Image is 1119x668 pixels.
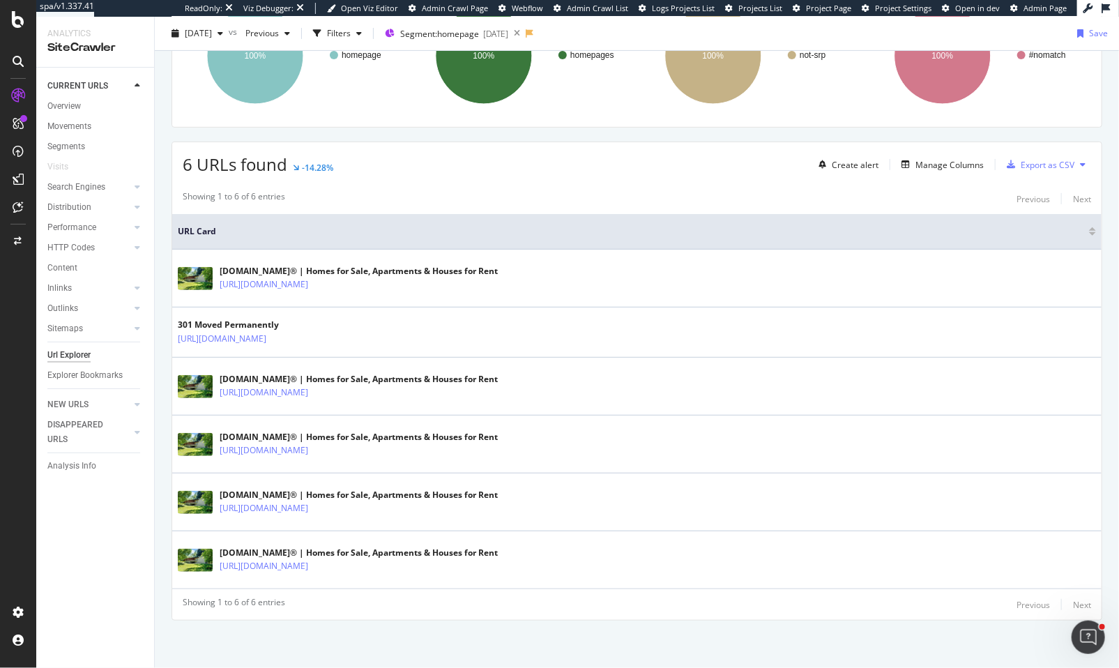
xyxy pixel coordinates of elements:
a: Visits [47,160,82,174]
span: Segment: homepage [400,28,479,40]
a: [URL][DOMAIN_NAME] [220,443,308,457]
a: Admin Crawl Page [409,3,488,14]
a: Admin Crawl List [554,3,628,14]
div: [DOMAIN_NAME]® | Homes for Sale, Apartments & Houses for Rent [220,547,498,559]
div: DISAPPEARED URLS [47,418,118,447]
a: Distribution [47,200,130,215]
div: Segments [47,139,85,154]
span: Webflow [512,3,543,13]
span: Project Settings [875,3,931,13]
a: Admin Page [1010,3,1067,14]
a: Search Engines [47,180,130,195]
a: Overview [47,99,144,114]
span: URL Card [178,225,1086,238]
a: Segments [47,139,144,154]
button: Save [1072,22,1108,45]
img: main image [178,491,213,514]
div: [DOMAIN_NAME]® | Homes for Sale, Apartments & Houses for Rent [220,265,498,278]
span: Previous [240,27,279,39]
div: Sitemaps [47,321,83,336]
iframe: Intercom live chat [1072,621,1105,654]
img: main image [178,375,213,398]
a: CURRENT URLS [47,79,130,93]
div: SiteCrawler [47,40,143,56]
div: Overview [47,99,81,114]
a: Projects List [725,3,782,14]
button: Previous [240,22,296,45]
button: Previous [1017,190,1050,207]
div: Analysis Info [47,459,96,473]
span: Admin Crawl Page [422,3,488,13]
a: Analysis Info [47,459,144,473]
div: Movements [47,119,91,134]
div: ReadOnly: [185,3,222,14]
span: Open in dev [955,3,1000,13]
a: Performance [47,220,130,235]
div: Create alert [832,159,878,171]
a: NEW URLS [47,397,130,412]
button: Next [1073,596,1091,613]
div: Previous [1017,599,1050,611]
div: Content [47,261,77,275]
div: Manage Columns [915,159,984,171]
a: Movements [47,119,144,134]
a: Inlinks [47,281,130,296]
a: Content [47,261,144,275]
a: Outlinks [47,301,130,316]
div: Export as CSV [1021,159,1074,171]
div: [DOMAIN_NAME]® | Homes for Sale, Apartments & Houses for Rent [220,431,498,443]
div: Showing 1 to 6 of 6 entries [183,190,285,207]
span: Logs Projects List [652,3,715,13]
div: [DOMAIN_NAME]® | Homes for Sale, Apartments & Houses for Rent [220,373,498,386]
div: Outlinks [47,301,78,316]
button: Previous [1017,596,1050,613]
div: Url Explorer [47,348,91,363]
div: Search Engines [47,180,105,195]
img: main image [178,549,213,572]
a: [URL][DOMAIN_NAME] [220,386,308,400]
button: Next [1073,190,1091,207]
div: HTTP Codes [47,241,95,255]
a: [URL][DOMAIN_NAME] [220,501,308,515]
span: Projects List [738,3,782,13]
button: Export as CSV [1001,153,1074,176]
div: NEW URLS [47,397,89,412]
text: not-srp [800,50,826,60]
div: Next [1073,193,1091,205]
button: Filters [307,22,367,45]
span: 6 URLs found [183,153,287,176]
a: Url Explorer [47,348,144,363]
text: homepages [570,50,614,60]
div: Explorer Bookmarks [47,368,123,383]
a: [URL][DOMAIN_NAME] [220,559,308,573]
span: Project Page [806,3,851,13]
span: Open Viz Editor [341,3,398,13]
div: Filters [327,27,351,39]
div: Showing 1 to 6 of 6 entries [183,596,285,613]
a: HTTP Codes [47,241,130,255]
img: main image [178,433,213,456]
span: Admin Page [1023,3,1067,13]
text: 100% [245,51,266,61]
text: #nomatch [1029,50,1066,60]
button: [DATE] [166,22,229,45]
div: 301 Moved Permanently [178,319,327,331]
span: Admin Crawl List [567,3,628,13]
div: Analytics [47,28,143,40]
a: [URL][DOMAIN_NAME] [220,278,308,291]
img: main image [178,267,213,290]
a: Open in dev [942,3,1000,14]
div: CURRENT URLS [47,79,108,93]
a: Logs Projects List [639,3,715,14]
div: Previous [1017,193,1050,205]
a: Project Settings [862,3,931,14]
div: [DOMAIN_NAME]® | Homes for Sale, Apartments & Houses for Rent [220,489,498,501]
div: Distribution [47,200,91,215]
div: Viz Debugger: [243,3,294,14]
text: 100% [702,51,724,61]
text: homepage [342,50,381,60]
a: [URL][DOMAIN_NAME] [178,332,266,346]
span: 2025 Sep. 15th [185,27,212,39]
button: Manage Columns [896,156,984,173]
div: Inlinks [47,281,72,296]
